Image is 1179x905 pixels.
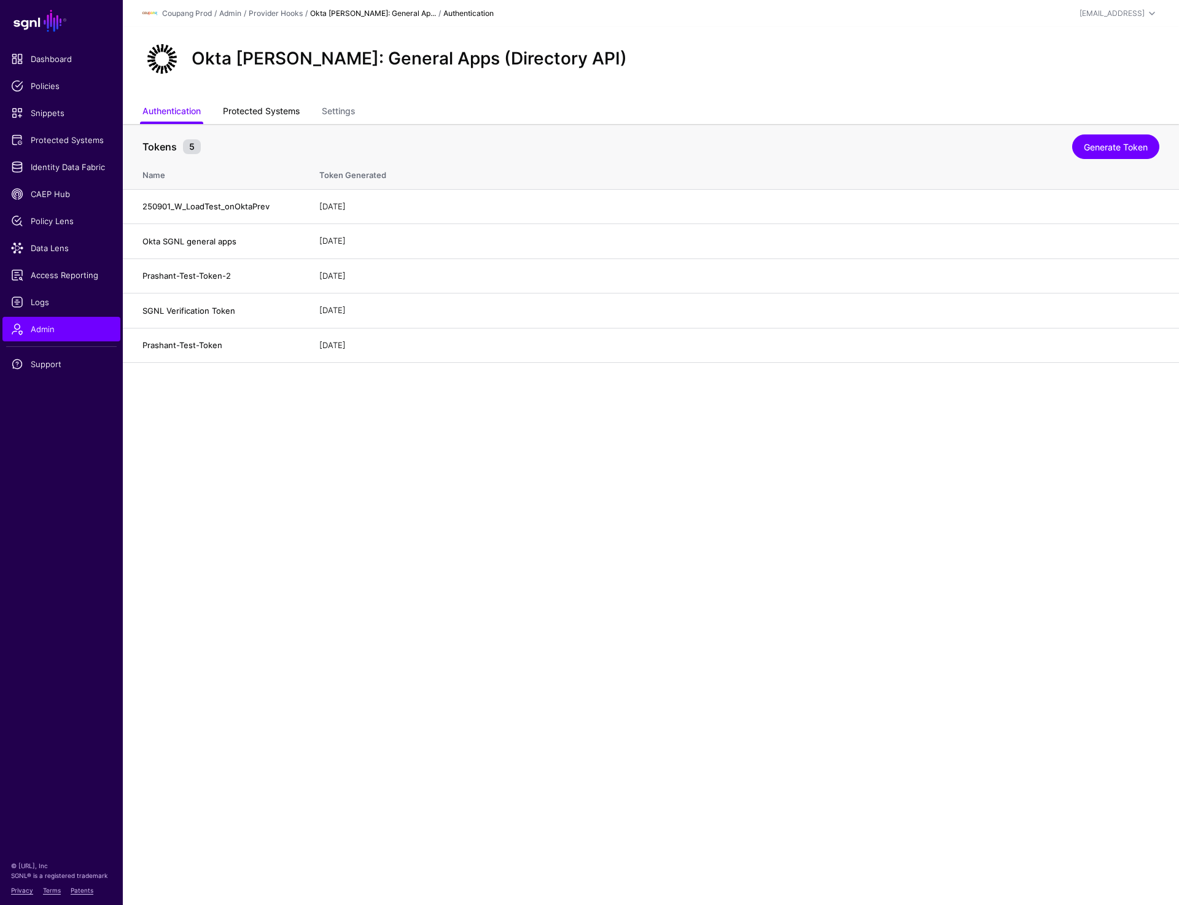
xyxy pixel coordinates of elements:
small: 5 [183,139,201,154]
a: Snippets [2,101,120,125]
span: Data Lens [11,242,112,254]
span: Policy Lens [11,215,112,227]
a: Authentication [142,101,201,124]
strong: Authentication [443,9,494,18]
div: [EMAIL_ADDRESS] [1080,8,1145,19]
a: Patents [71,887,93,894]
span: Dashboard [11,53,112,65]
a: Protected Systems [2,128,120,152]
span: Policies [11,80,112,92]
span: [DATE] [319,201,346,211]
th: Name [123,157,307,189]
div: / [436,8,443,19]
a: Data Lens [2,236,120,260]
a: Identity Data Fabric [2,155,120,179]
span: Tokens [139,139,180,154]
a: Settings [322,101,355,124]
a: Privacy [11,887,33,894]
h4: SGNL Verification Token [142,305,295,316]
span: Support [11,358,112,370]
a: Protected Systems [223,101,300,124]
div: / [303,8,310,19]
span: CAEP Hub [11,188,112,200]
span: Access Reporting [11,269,112,281]
span: Logs [11,296,112,308]
a: Provider Hooks [249,9,303,18]
a: CAEP Hub [2,182,120,206]
img: svg+xml;base64,PHN2ZyB3aWR0aD0iNjQiIGhlaWdodD0iNjQiIHZpZXdCb3g9IjAgMCA2NCA2NCIgZmlsbD0ibm9uZSIgeG... [142,39,182,79]
a: Logs [2,290,120,314]
span: [DATE] [319,305,346,315]
span: [DATE] [319,236,346,246]
a: Terms [43,887,61,894]
h4: Prashant-Test-Token [142,340,295,351]
a: Generate Token [1072,134,1159,159]
img: svg+xml;base64,PHN2ZyBpZD0iTG9nbyIgeG1sbnM9Imh0dHA6Ly93d3cudzMub3JnLzIwMDAvc3ZnIiB3aWR0aD0iMTIxLj... [142,6,157,21]
a: Coupang Prod [162,9,212,18]
a: Policy Lens [2,209,120,233]
span: Admin [11,323,112,335]
h4: Prashant-Test-Token-2 [142,270,295,281]
p: SGNL® is a registered trademark [11,871,112,880]
strong: Okta [PERSON_NAME]: General Ap... [310,9,436,18]
a: Admin [219,9,241,18]
a: SGNL [7,7,115,34]
a: Admin [2,317,120,341]
th: Token Generated [307,157,1179,189]
a: Policies [2,74,120,98]
a: Access Reporting [2,263,120,287]
span: [DATE] [319,340,346,350]
p: © [URL], Inc [11,861,112,871]
a: Dashboard [2,47,120,71]
h4: Okta SGNL general apps [142,236,295,247]
div: / [212,8,219,19]
h2: Okta [PERSON_NAME]: General Apps (Directory API) [192,49,627,69]
div: / [241,8,249,19]
span: Protected Systems [11,134,112,146]
span: Identity Data Fabric [11,161,112,173]
h4: 250901_W_LoadTest_onOktaPrev [142,201,295,212]
span: [DATE] [319,271,346,281]
span: Snippets [11,107,112,119]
